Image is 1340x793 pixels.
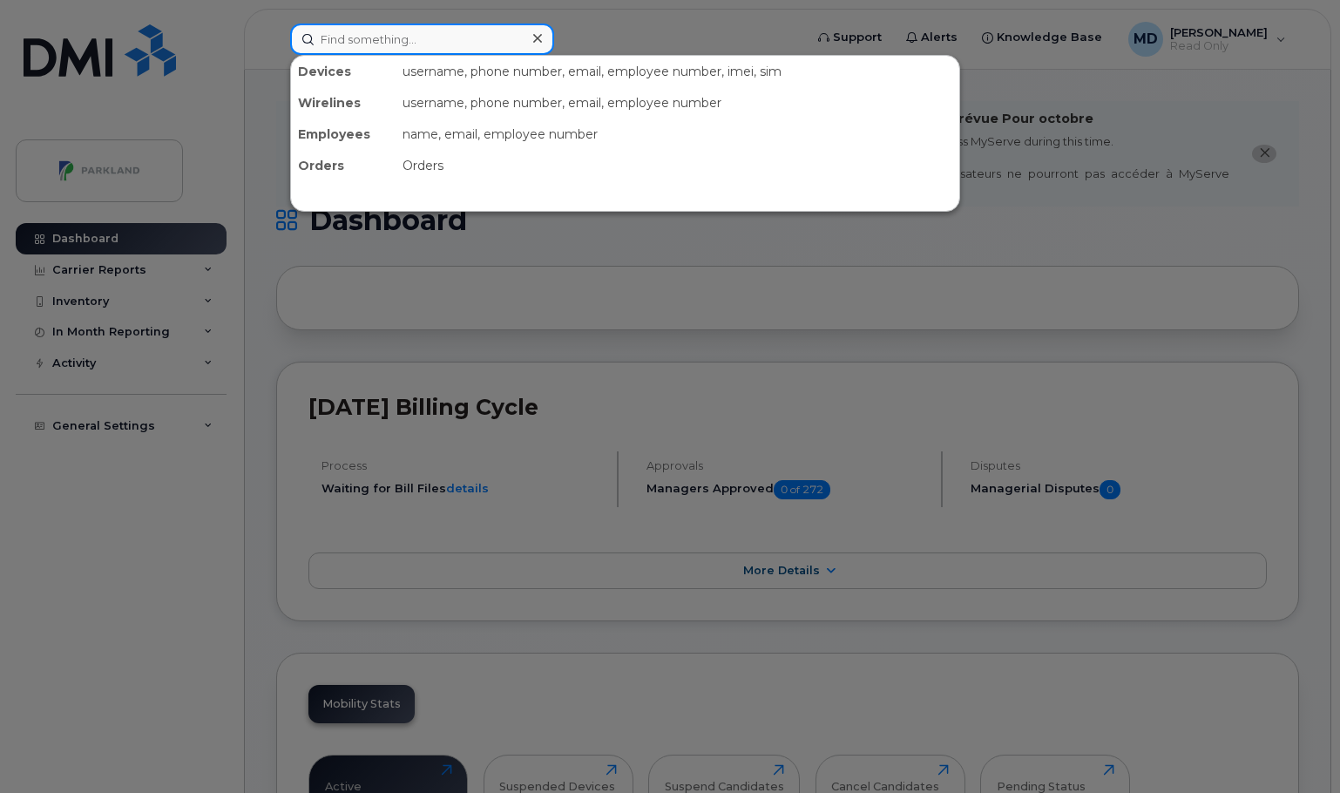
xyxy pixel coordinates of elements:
div: username, phone number, email, employee number, imei, sim [396,56,959,87]
div: name, email, employee number [396,119,959,150]
div: username, phone number, email, employee number [396,87,959,119]
div: Devices [291,56,396,87]
div: Orders [396,150,959,181]
div: Wirelines [291,87,396,119]
div: Employees [291,119,396,150]
div: Orders [291,150,396,181]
